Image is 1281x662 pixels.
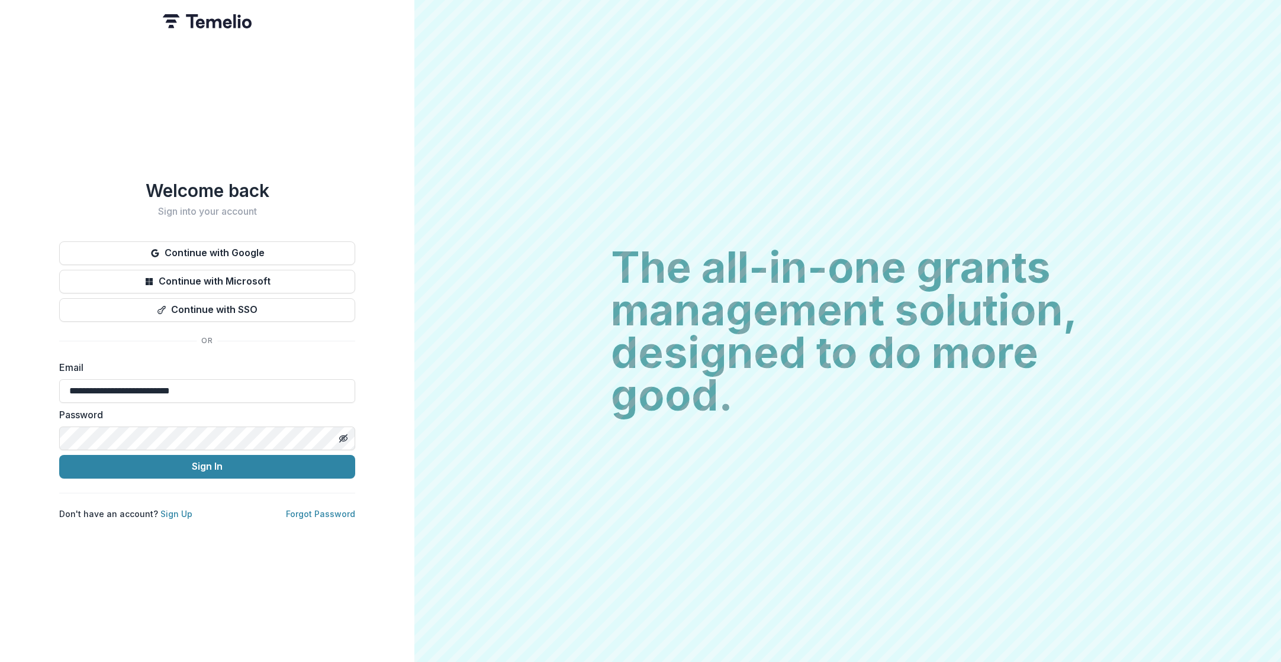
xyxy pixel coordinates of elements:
[59,180,355,201] h1: Welcome back
[59,360,348,374] label: Email
[160,509,192,519] a: Sign Up
[59,508,192,520] p: Don't have an account?
[59,206,355,217] h2: Sign into your account
[59,408,348,422] label: Password
[59,455,355,479] button: Sign In
[59,241,355,265] button: Continue with Google
[59,298,355,322] button: Continue with SSO
[59,270,355,293] button: Continue with Microsoft
[286,509,355,519] a: Forgot Password
[163,14,252,28] img: Temelio
[334,429,353,448] button: Toggle password visibility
